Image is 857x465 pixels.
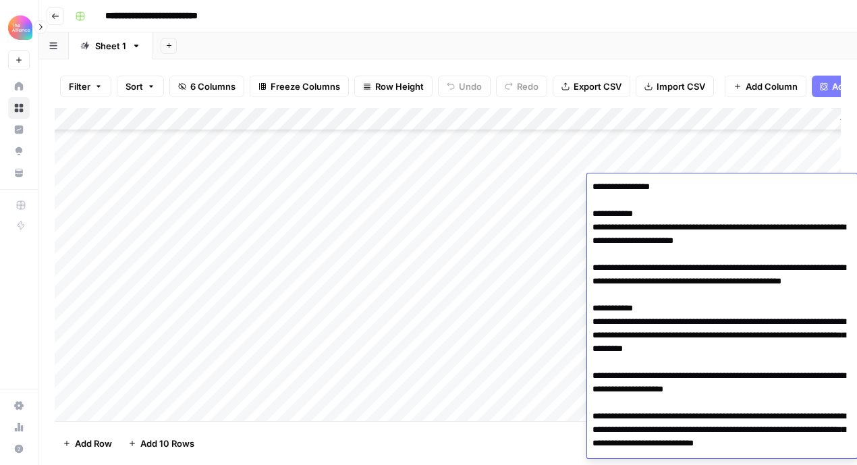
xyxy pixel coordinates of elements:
[120,433,202,454] button: Add 10 Rows
[8,119,30,140] a: Insights
[60,76,111,97] button: Filter
[459,80,482,93] span: Undo
[496,76,547,97] button: Redo
[354,76,433,97] button: Row Height
[8,416,30,438] a: Usage
[8,140,30,162] a: Opportunities
[140,437,194,450] span: Add 10 Rows
[126,80,143,93] span: Sort
[169,76,244,97] button: 6 Columns
[574,80,621,93] span: Export CSV
[8,76,30,97] a: Home
[250,76,349,97] button: Freeze Columns
[55,433,120,454] button: Add Row
[75,437,112,450] span: Add Row
[117,76,164,97] button: Sort
[517,80,538,93] span: Redo
[636,76,714,97] button: Import CSV
[8,11,30,45] button: Workspace: Alliance
[95,39,126,53] div: Sheet 1
[8,438,30,460] button: Help + Support
[553,76,630,97] button: Export CSV
[657,80,705,93] span: Import CSV
[375,80,424,93] span: Row Height
[746,80,798,93] span: Add Column
[8,16,32,40] img: Alliance Logo
[8,395,30,416] a: Settings
[190,80,236,93] span: 6 Columns
[69,80,90,93] span: Filter
[438,76,491,97] button: Undo
[725,76,806,97] button: Add Column
[8,97,30,119] a: Browse
[8,162,30,184] a: Your Data
[271,80,340,93] span: Freeze Columns
[69,32,153,59] a: Sheet 1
